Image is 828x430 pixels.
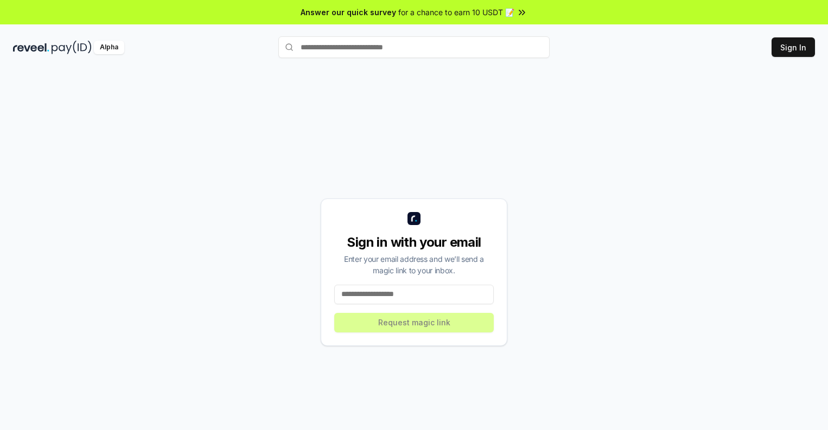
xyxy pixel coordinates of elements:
[398,7,514,18] span: for a chance to earn 10 USDT 📝
[407,212,421,225] img: logo_small
[94,41,124,54] div: Alpha
[301,7,396,18] span: Answer our quick survey
[334,253,494,276] div: Enter your email address and we’ll send a magic link to your inbox.
[13,41,49,54] img: reveel_dark
[772,37,815,57] button: Sign In
[334,234,494,251] div: Sign in with your email
[52,41,92,54] img: pay_id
